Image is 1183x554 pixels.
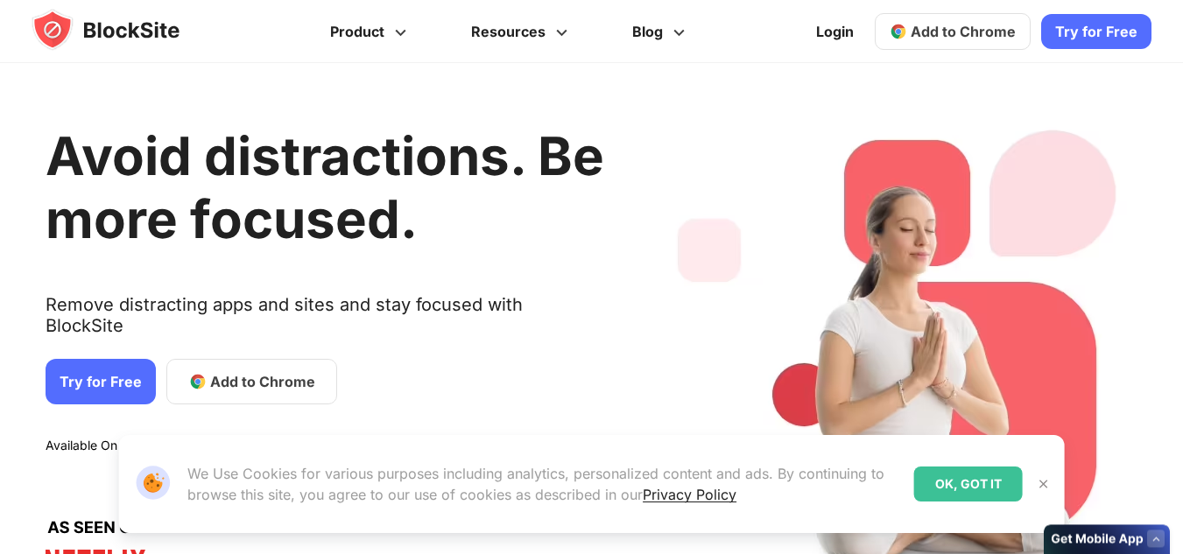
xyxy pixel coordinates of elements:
[890,23,907,40] img: chrome-icon.svg
[166,359,337,404] a: Add to Chrome
[1037,477,1051,491] img: Close
[46,359,156,404] a: Try for Free
[187,463,900,505] p: We Use Cookies for various purposes including analytics, personalized content and ads. By continu...
[911,23,1016,40] span: Add to Chrome
[32,9,214,51] img: blocksite-icon.5d769676.svg
[1032,473,1055,495] button: Close
[210,371,315,392] span: Add to Chrome
[46,124,604,250] h1: Avoid distractions. Be more focused.
[46,438,117,455] text: Available On
[806,11,864,53] a: Login
[875,13,1031,50] a: Add to Chrome
[914,466,1023,501] div: OK, GOT IT
[1041,14,1151,49] a: Try for Free
[643,486,736,503] a: Privacy Policy
[46,294,604,350] text: Remove distracting apps and sites and stay focused with BlockSite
